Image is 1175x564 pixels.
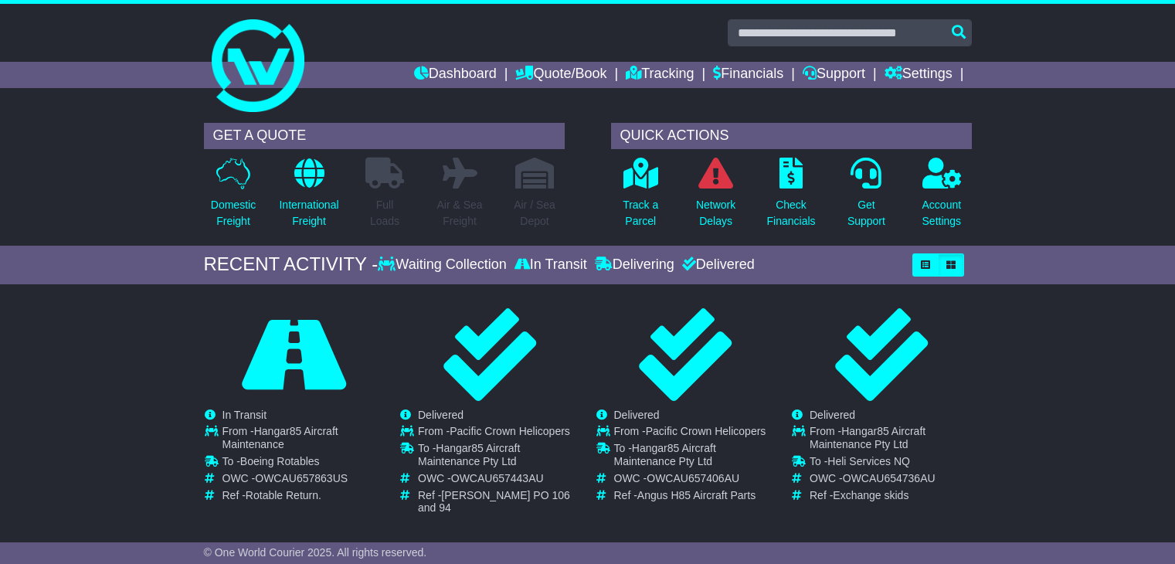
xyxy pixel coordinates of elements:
td: OWC - [810,472,971,489]
td: OWC - [222,472,384,489]
td: Ref - [418,489,579,515]
span: Delivered [614,409,660,421]
span: Heli Services NQ [827,455,910,467]
p: Network Delays [696,197,735,229]
span: [PERSON_NAME] PO 106 and 94 [418,489,570,515]
td: Ref - [810,489,971,502]
p: Check Financials [767,197,816,229]
span: Rotable Return. [246,489,321,501]
a: GetSupport [847,157,886,238]
div: In Transit [511,257,591,274]
td: From - [614,425,776,442]
td: To - [418,442,579,472]
p: Full Loads [365,197,404,229]
span: Hangar85 Aircraft Maintenance [222,425,338,450]
div: Delivering [591,257,678,274]
td: OWC - [614,472,776,489]
div: QUICK ACTIONS [611,123,972,149]
td: Ref - [614,489,776,502]
a: AccountSettings [922,157,963,238]
span: OWCAU657863US [255,472,348,484]
div: GET A QUOTE [204,123,565,149]
span: OWCAU657406AU [647,472,739,484]
a: Dashboard [414,62,497,88]
td: From - [810,425,971,455]
div: RECENT ACTIVITY - [204,253,379,276]
p: Air & Sea Freight [436,197,482,229]
span: Hangar85 Aircraft Maintenance Pty Ltd [418,442,520,467]
a: Settings [885,62,953,88]
span: OWCAU657443AU [451,472,544,484]
span: Hangar85 Aircraft Maintenance Pty Ltd [614,442,716,467]
a: Quote/Book [515,62,606,88]
td: From - [222,425,384,455]
p: Account Settings [922,197,962,229]
a: Support [803,62,865,88]
a: NetworkDelays [695,157,736,238]
a: InternationalFreight [278,157,339,238]
a: DomesticFreight [210,157,256,238]
a: Track aParcel [622,157,659,238]
a: Financials [713,62,783,88]
td: Ref - [222,489,384,502]
p: Track a Parcel [623,197,658,229]
span: Angus H85 Aircraft Parts [637,489,756,501]
p: Get Support [847,197,885,229]
td: To - [810,455,971,472]
span: Boeing Rotables [240,455,320,467]
div: Delivered [678,257,755,274]
span: Delivered [418,409,464,421]
p: Air / Sea Depot [514,197,555,229]
td: To - [614,442,776,472]
p: International Freight [279,197,338,229]
span: Hangar85 Aircraft Maintenance Pty Ltd [810,425,925,450]
div: Waiting Collection [378,257,510,274]
span: Delivered [810,409,855,421]
span: Exchange skids [833,489,908,501]
a: Tracking [626,62,694,88]
a: CheckFinancials [766,157,817,238]
span: © One World Courier 2025. All rights reserved. [204,546,427,559]
td: From - [418,425,579,442]
span: Pacific Crown Helicopers [450,425,570,437]
td: OWC - [418,472,579,489]
td: To - [222,455,384,472]
span: Pacific Crown Helicopers [646,425,766,437]
span: OWCAU654736AU [843,472,936,484]
span: In Transit [222,409,267,421]
p: Domestic Freight [211,197,256,229]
